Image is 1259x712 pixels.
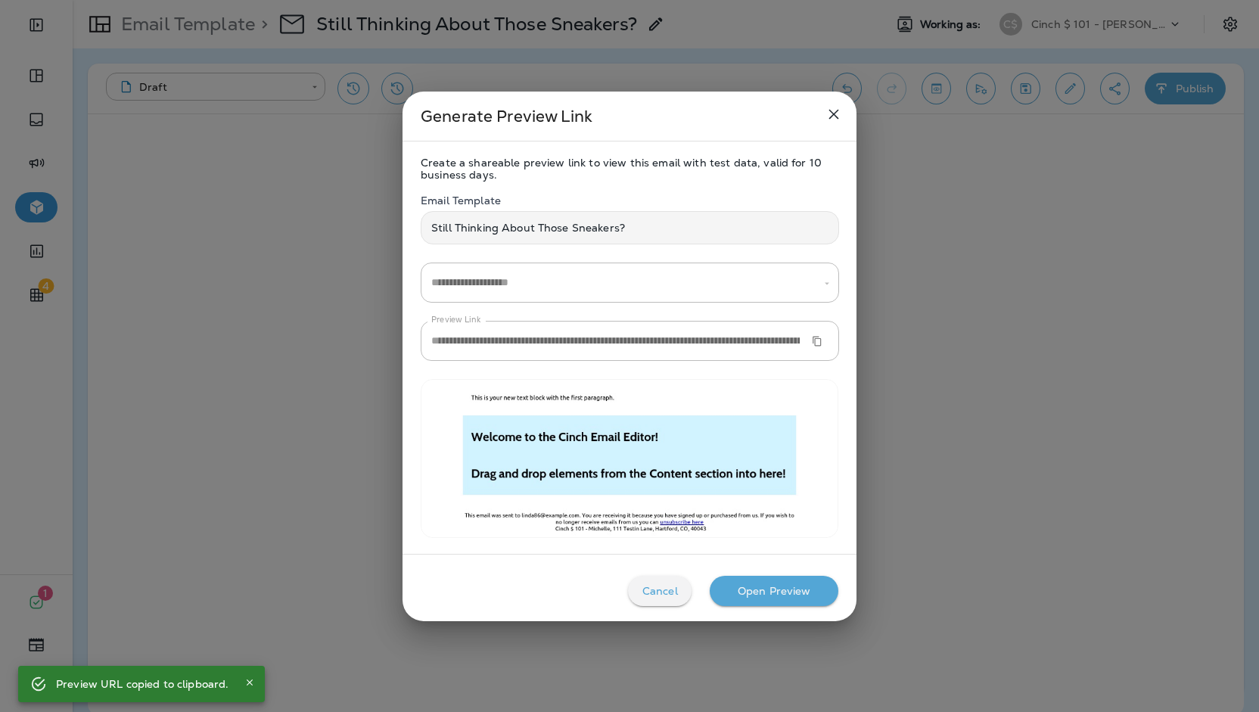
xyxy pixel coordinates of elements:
[403,92,856,141] h2: Generate Preview Link
[421,157,838,181] p: Create a shareable preview link to view this email with test data, valid for 10 business days.
[241,673,259,692] button: Close
[806,330,828,353] button: Copy Preview URL
[431,314,480,325] label: Preview Link
[628,576,692,606] button: Cancel
[431,222,625,234] p: Still Thinking About Those Sneakers?
[642,585,678,597] div: Cancel
[710,576,838,606] button: Open Preview
[738,585,811,597] div: Open Preview
[421,379,838,538] img: Preview Thumbnail
[421,193,838,208] p: Email Template
[819,99,849,129] button: close
[56,670,228,698] div: Preview URL copied to clipboard.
